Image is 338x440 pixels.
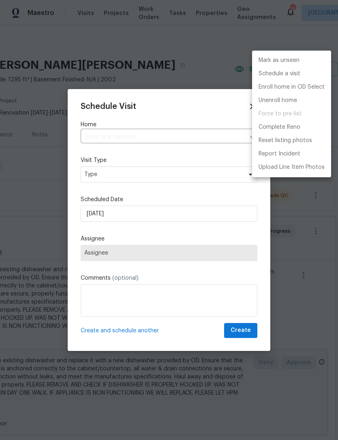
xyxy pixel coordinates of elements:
p: Upload Line Item Photos [259,163,325,172]
p: Unenroll home [259,96,297,105]
p: Enroll home in OD Select [259,83,325,91]
span: Setup visit must be completed before moving home to pre-list [252,107,331,121]
p: Reset listing photos [259,136,312,145]
p: Complete Reno [259,123,300,132]
p: Mark as unseen [259,56,299,65]
p: Schedule a visit [259,70,300,78]
p: Report Incident [259,150,300,158]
